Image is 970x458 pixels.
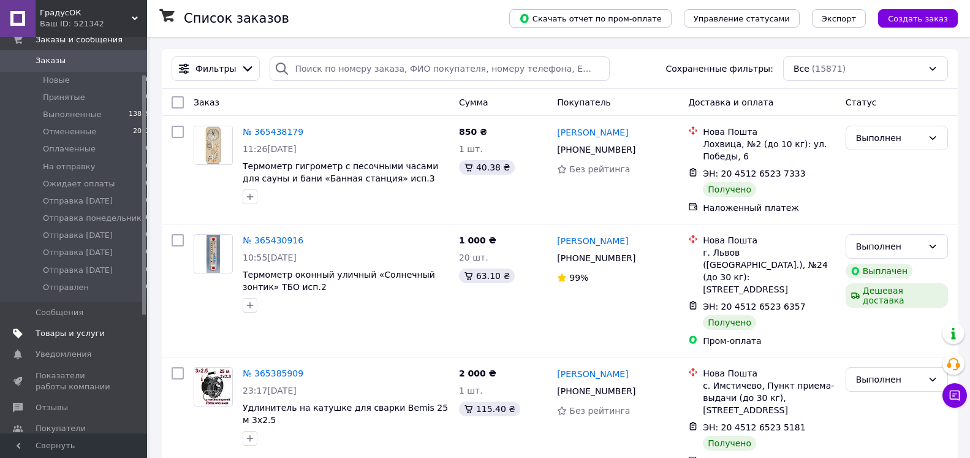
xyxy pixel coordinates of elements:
span: Выполненные [43,109,102,120]
span: ЭН: 20 4512 6523 7333 [703,169,806,178]
span: Доставка и оплата [688,97,773,107]
a: Удлинитель на катушке для сварки Bemis 25 м 3х2.5 [243,403,448,425]
span: 0 [146,143,150,155]
span: 11:26[DATE] [243,144,297,154]
div: Нова Пошта [703,126,836,138]
span: Отправка [DATE] [43,196,113,207]
div: Получено [703,436,756,451]
div: Дешевая доставка [846,283,948,308]
span: Отправлен [43,282,89,293]
span: Статус [846,97,877,107]
span: Сохраненные фильтры: [666,63,773,75]
div: Выполнен [856,240,923,253]
span: Принятые [43,92,85,103]
span: Заказы и сообщения [36,34,123,45]
span: Скачать отчет по пром-оплате [519,13,662,24]
div: Нова Пошта [703,234,836,246]
div: Выполнен [856,373,923,386]
span: 0 [146,213,150,224]
span: Сумма [459,97,488,107]
a: [PERSON_NAME] [557,368,628,380]
span: 1 000 ₴ [459,235,496,245]
span: Покупатель [557,97,611,107]
div: Нова Пошта [703,367,836,380]
span: Сообщения [36,307,83,318]
div: Пром-оплата [703,335,836,347]
span: Создать заказ [888,14,948,23]
span: Покупатели [36,423,86,434]
div: 40.38 ₴ [459,160,515,175]
span: Отправка [DATE] [43,230,113,241]
span: 13839 [129,109,150,120]
span: [PHONE_NUMBER] [557,253,635,263]
button: Скачать отчет по пром-оплате [509,9,672,28]
div: Ваш ID: 521342 [40,18,147,29]
span: 1 шт. [459,144,483,154]
span: 0 [146,230,150,241]
div: 63.10 ₴ [459,269,515,283]
a: Фото товару [194,126,233,165]
span: ЭН: 20 4512 6523 6357 [703,302,806,311]
span: Отмененные [43,126,96,137]
span: Экспорт [822,14,856,23]
span: Ожидает оплаты [43,178,115,189]
span: [PHONE_NUMBER] [557,145,635,155]
span: Заказ [194,97,219,107]
span: Новые [43,75,70,86]
img: Фото товару [195,368,232,406]
span: 0 [146,178,150,189]
span: На отправку [43,161,95,172]
button: Экспорт [812,9,866,28]
div: Выполнен [856,131,923,145]
img: Фото товару [207,235,219,273]
span: Заказы [36,55,66,66]
span: Все [794,63,809,75]
a: Термометр гигрометр с песочными часами для сауны и бани «Банная станция» исп.3 [243,161,438,183]
span: Товары и услуги [36,328,105,339]
span: 20 шт. [459,253,488,262]
a: № 365385909 [243,368,303,378]
span: ГрадусОК [40,7,132,18]
a: № 365438179 [243,127,303,137]
span: Термометр оконный уличный «Солнечный зонтик» ТБО исп.2 [243,270,435,292]
div: Выплачен [846,264,912,278]
a: Фото товару [194,234,233,273]
a: Фото товару [194,367,233,406]
a: [PERSON_NAME] [557,235,628,247]
span: Управление статусами [694,14,790,23]
span: 23:17[DATE] [243,386,297,395]
span: 99% [569,273,588,283]
span: Отправка [DATE] [43,265,113,276]
span: Без рейтинга [569,406,630,416]
span: ЭН: 20 4512 6523 5181 [703,422,806,432]
div: Получено [703,315,756,330]
span: Отзывы [36,402,68,413]
span: 0 [146,282,150,293]
span: 1 шт. [459,386,483,395]
button: Управление статусами [684,9,800,28]
div: Получено [703,182,756,197]
span: Фильтры [195,63,236,75]
a: № 365430916 [243,235,303,245]
span: 850 ₴ [459,127,487,137]
span: Показатели работы компании [36,370,113,392]
span: Оплаченные [43,143,96,155]
span: (15871) [812,64,846,74]
span: 10:55[DATE] [243,253,297,262]
span: Отправка [DATE] [43,247,113,258]
span: [PHONE_NUMBER] [557,386,635,396]
span: Уведомления [36,349,91,360]
div: Наложенный платеж [703,202,836,214]
div: с. Имстичево, Пункт приема-выдачи (до 30 кг), [STREET_ADDRESS] [703,380,836,416]
span: 2 000 ₴ [459,368,496,378]
span: 0 [146,247,150,258]
span: Отправка понедельник [43,213,142,224]
a: Создать заказ [866,13,958,23]
img: Фото товару [194,126,232,164]
span: 0 [146,92,150,103]
span: 0 [146,196,150,207]
input: Поиск по номеру заказа, ФИО покупателя, номеру телефона, Email, номеру накладной [270,56,609,81]
span: 0 [146,161,150,172]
